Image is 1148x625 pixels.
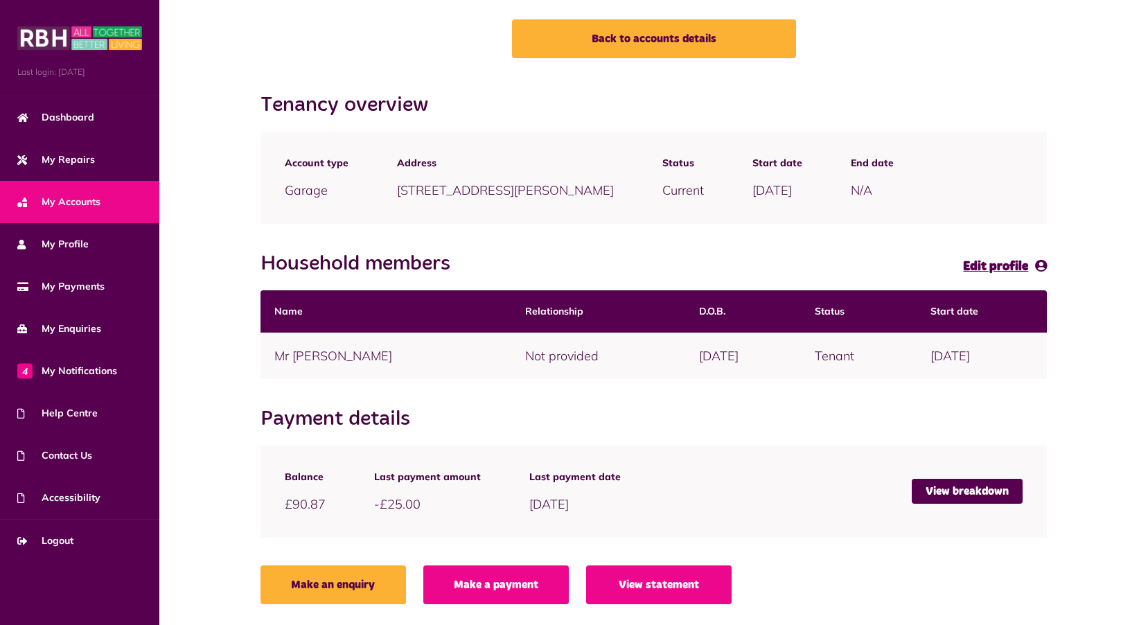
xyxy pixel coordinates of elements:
[912,479,1023,504] a: View breakdown
[752,182,792,198] span: [DATE]
[260,565,406,604] a: Make an enquiry
[17,66,142,78] span: Last login: [DATE]
[963,256,1047,276] a: Edit profile
[285,496,326,512] span: £90.87
[17,279,105,294] span: My Payments
[801,290,917,333] th: Status
[285,182,328,198] span: Garage
[17,195,100,209] span: My Accounts
[512,19,796,58] a: Back to accounts details
[17,24,142,52] img: MyRBH
[260,93,442,118] h2: Tenancy overview
[17,110,94,125] span: Dashboard
[917,290,1047,333] th: Start date
[529,496,569,512] span: [DATE]
[685,290,801,333] th: D.O.B.
[685,333,801,379] td: [DATE]
[963,261,1028,273] span: Edit profile
[511,333,686,379] td: Not provided
[285,156,348,170] span: Account type
[752,156,802,170] span: Start date
[260,252,464,276] h2: Household members
[397,156,614,170] span: Address
[17,152,95,167] span: My Repairs
[662,182,704,198] span: Current
[17,448,92,463] span: Contact Us
[17,491,100,505] span: Accessibility
[17,322,101,336] span: My Enquiries
[17,364,117,378] span: My Notifications
[851,156,894,170] span: End date
[397,182,614,198] span: [STREET_ADDRESS][PERSON_NAME]
[285,470,326,484] span: Balance
[917,333,1047,379] td: [DATE]
[511,290,686,333] th: Relationship
[260,333,511,379] td: Mr [PERSON_NAME]
[801,333,917,379] td: Tenant
[17,363,33,378] span: 4
[17,406,98,421] span: Help Centre
[662,156,704,170] span: Status
[260,290,511,333] th: Name
[260,407,424,432] h2: Payment details
[586,565,732,604] a: View statement
[374,470,481,484] span: Last payment amount
[851,182,872,198] span: N/A
[374,496,421,512] span: -£25.00
[17,534,73,548] span: Logout
[529,470,621,484] span: Last payment date
[423,565,569,604] a: Make a payment
[17,237,89,252] span: My Profile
